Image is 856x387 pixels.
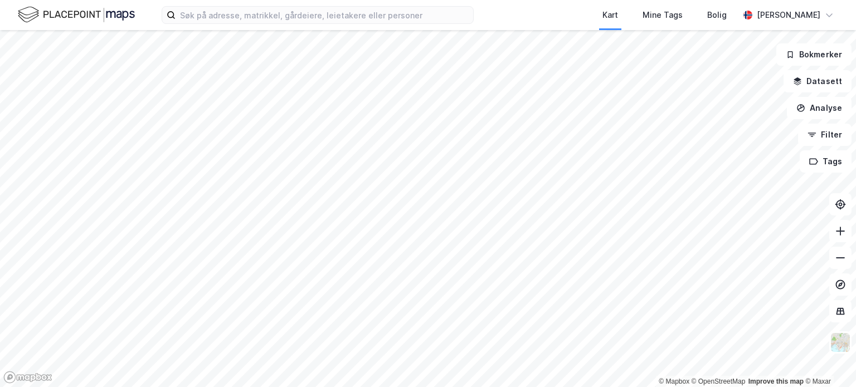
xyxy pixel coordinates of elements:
img: Z [830,332,851,353]
a: Mapbox [659,378,689,385]
a: Mapbox homepage [3,371,52,384]
button: Datasett [784,70,852,92]
button: Analyse [787,97,852,119]
button: Tags [800,150,852,173]
button: Filter [798,124,852,146]
iframe: Chat Widget [800,334,856,387]
div: Kontrollprogram for chat [800,334,856,387]
a: Improve this map [748,378,804,385]
input: Søk på adresse, matrikkel, gårdeiere, leietakere eller personer [176,7,473,23]
img: logo.f888ab2527a4732fd821a326f86c7f29.svg [18,5,135,25]
div: Mine Tags [643,8,683,22]
div: [PERSON_NAME] [757,8,820,22]
div: Bolig [707,8,727,22]
div: Kart [602,8,618,22]
button: Bokmerker [776,43,852,66]
a: OpenStreetMap [692,378,746,385]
